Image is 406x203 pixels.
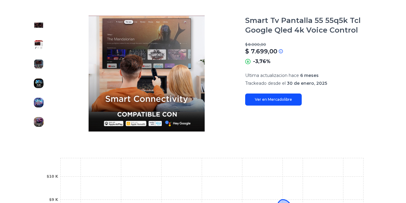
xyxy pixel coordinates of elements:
[34,78,44,88] img: Smart Tv Pantalla 55 55q5k Tcl Google Qled 4k Voice Control
[245,47,277,56] p: $ 7.699,00
[253,58,271,65] p: -3,76%
[47,174,58,179] tspan: $10 K
[245,94,302,106] a: Ver en Mercadolibre
[287,81,327,86] span: 30 de enero, 2025
[34,21,44,30] img: Smart Tv Pantalla 55 55q5k Tcl Google Qled 4k Voice Control
[34,40,44,49] img: Smart Tv Pantalla 55 55q5k Tcl Google Qled 4k Voice Control
[34,98,44,107] img: Smart Tv Pantalla 55 55q5k Tcl Google Qled 4k Voice Control
[60,16,233,132] img: Smart Tv Pantalla 55 55q5k Tcl Google Qled 4k Voice Control
[34,117,44,127] img: Smart Tv Pantalla 55 55q5k Tcl Google Qled 4k Voice Control
[245,81,286,86] span: Trackeado desde el
[34,59,44,69] img: Smart Tv Pantalla 55 55q5k Tcl Google Qled 4k Voice Control
[245,16,377,35] h1: Smart Tv Pantalla 55 55q5k Tcl Google Qled 4k Voice Control
[245,42,377,47] p: $ 8.000,00
[245,73,299,78] span: Ultima actualizacion hace
[49,198,58,202] tspan: $9 K
[300,73,319,78] span: 6 meses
